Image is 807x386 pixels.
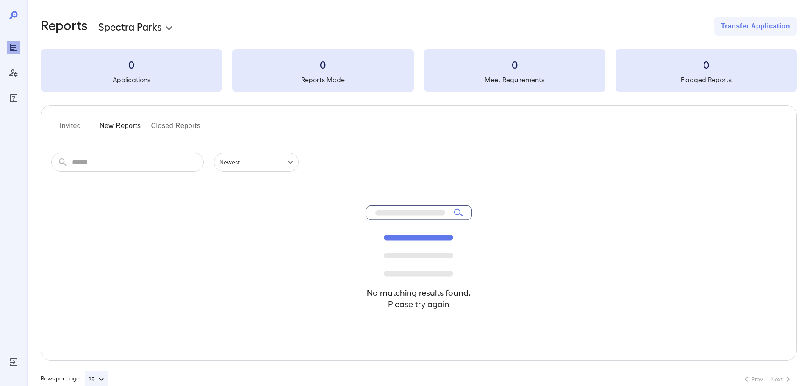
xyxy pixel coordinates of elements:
div: Newest [214,153,299,172]
h4: No matching results found. [366,287,472,298]
h5: Flagged Reports [616,75,797,85]
button: Transfer Application [714,17,797,36]
h3: 0 [616,58,797,71]
div: Log Out [7,355,20,369]
div: Manage Users [7,66,20,80]
h3: 0 [232,58,413,71]
div: Reports [7,41,20,54]
h4: Please try again [366,298,472,310]
h3: 0 [424,58,605,71]
p: Spectra Parks [98,19,162,33]
button: Invited [51,119,89,139]
h5: Reports Made [232,75,413,85]
h2: Reports [41,17,88,36]
h3: 0 [41,58,222,71]
summary: 0Applications0Reports Made0Meet Requirements0Flagged Reports [41,49,797,92]
div: FAQ [7,92,20,105]
button: New Reports [100,119,141,139]
h5: Meet Requirements [424,75,605,85]
h5: Applications [41,75,222,85]
button: Closed Reports [151,119,201,139]
nav: pagination navigation [738,372,797,386]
